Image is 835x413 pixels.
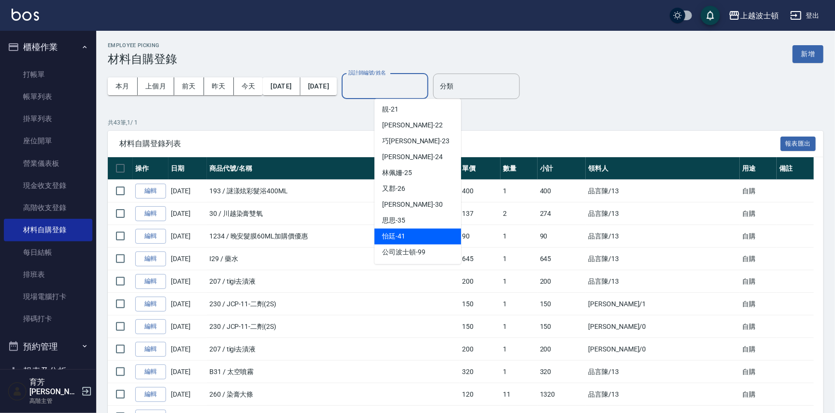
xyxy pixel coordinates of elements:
a: 編輯 [135,364,166,379]
th: 操作 [133,157,168,180]
td: [DATE] [168,248,207,270]
td: 320 [538,361,586,383]
td: 400 [460,180,501,202]
a: 排班表 [4,263,92,286]
a: 編輯 [135,297,166,312]
td: 1 [501,248,538,270]
td: 1234 / 晚安髮膜60ML加購價優惠 [207,225,460,248]
a: 打帳單 [4,63,92,86]
td: 自購 [740,248,777,270]
span: 材料自購登錄列表 [119,139,781,149]
p: 共 43 筆, 1 / 1 [108,118,823,127]
a: 現金收支登錄 [4,175,92,197]
td: 品言陳 /13 [586,383,740,406]
button: 預約管理 [4,334,92,359]
a: 編輯 [135,229,166,244]
button: 前天 [174,77,204,95]
td: 1 [501,180,538,202]
td: 150 [538,293,586,315]
td: 274 [538,202,586,225]
td: 207 / tigi去漬液 [207,270,460,293]
span: 思思 -35 [382,215,405,225]
a: 帳單列表 [4,86,92,108]
td: [DATE] [168,225,207,248]
td: 自購 [740,202,777,225]
td: 自購 [740,315,777,338]
button: 報表匯出 [781,137,816,151]
h5: 育芳[PERSON_NAME] [29,377,78,397]
button: 報表及分析 [4,359,92,384]
button: 今天 [234,77,263,95]
td: 品言陳 /13 [586,225,740,248]
td: 150 [460,315,501,338]
a: 高階收支登錄 [4,197,92,219]
span: 巧[PERSON_NAME] -23 [382,136,450,146]
a: 編輯 [135,387,166,402]
a: 編輯 [135,319,166,334]
td: 400 [538,180,586,202]
th: 數量 [501,157,538,180]
label: 設計師編號/姓名 [348,69,386,76]
td: 1 [501,225,538,248]
span: [PERSON_NAME] -20 [382,88,443,99]
th: 日期 [168,157,207,180]
a: 每日結帳 [4,241,92,263]
button: 新增 [793,45,823,63]
a: 掛單列表 [4,108,92,130]
p: 高階主管 [29,397,78,405]
a: 掃碼打卡 [4,308,92,330]
td: 自購 [740,338,777,361]
td: [DATE] [168,361,207,383]
th: 用途 [740,157,777,180]
button: [DATE] [263,77,300,95]
span: 靚 -21 [382,104,398,114]
span: [PERSON_NAME] -30 [382,200,443,210]
td: [DATE] [168,202,207,225]
td: 200 [538,338,586,361]
td: 自購 [740,270,777,293]
td: 1 [501,315,538,338]
td: 自購 [740,383,777,406]
td: 品言陳 /13 [586,248,740,270]
td: 11 [501,383,538,406]
td: 1 [501,361,538,383]
td: 230 / JCP-11-二劑(2S) [207,293,460,315]
td: 1 [501,293,538,315]
button: save [701,6,720,25]
span: [PERSON_NAME] -24 [382,152,443,162]
td: [DATE] [168,383,207,406]
td: 150 [460,293,501,315]
td: 150 [538,315,586,338]
td: 90 [460,225,501,248]
th: 商品代號/名稱 [207,157,460,180]
a: 營業儀表板 [4,152,92,175]
a: 報表匯出 [781,138,816,148]
td: 1320 [538,383,586,406]
td: 260 / 染膏大條 [207,383,460,406]
a: 現場電腦打卡 [4,286,92,308]
div: 上越波士頓 [740,10,779,22]
a: 新增 [793,49,823,58]
td: B31 / 太空噴霧 [207,361,460,383]
span: 又郡 -26 [382,184,405,194]
td: 320 [460,361,501,383]
button: 櫃檯作業 [4,35,92,60]
td: 1 [501,270,538,293]
td: [DATE] [168,338,207,361]
td: 2 [501,202,538,225]
td: 645 [538,248,586,270]
th: 單價 [460,157,501,180]
td: 90 [538,225,586,248]
button: 登出 [786,7,823,25]
td: 品言陳 /13 [586,270,740,293]
th: 領料人 [586,157,740,180]
td: 30 / 川越染膏雙氧 [207,202,460,225]
td: [PERSON_NAME] /1 [586,293,740,315]
button: 本月 [108,77,138,95]
td: 品言陳 /13 [586,180,740,202]
td: 200 [460,270,501,293]
td: 207 / tigi去漬液 [207,338,460,361]
td: 品言陳 /13 [586,361,740,383]
th: 備註 [777,157,814,180]
td: 200 [538,270,586,293]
